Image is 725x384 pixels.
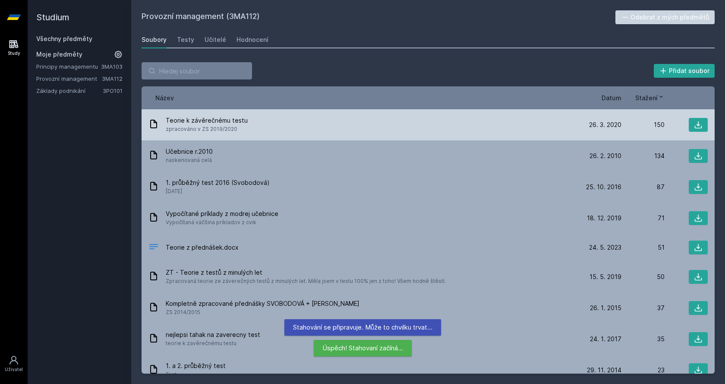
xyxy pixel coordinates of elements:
[155,93,174,102] button: Název
[166,187,270,196] span: [DATE]
[177,35,194,44] div: Testy
[166,277,446,286] span: Zpracovaná teorie ze záverečných testů z minulých let. Měla jsem v testu 100% jen z toho! Všem ho...
[142,10,615,24] h2: Provozní management (3MA112)
[635,93,658,102] span: Stažení
[621,366,665,374] div: 23
[587,214,621,222] span: 18. 12. 2019
[621,273,665,281] div: 50
[8,50,20,57] div: Study
[36,50,82,59] span: Moje předměty
[103,87,123,94] a: 3PO101
[602,93,621,102] button: Datum
[236,31,268,48] a: Hodnocení
[36,62,101,71] a: Principy managementu
[166,370,226,379] span: Test
[205,35,226,44] div: Učitelé
[166,116,248,125] span: Teorie k závěrečnému testu
[590,304,621,312] span: 26. 1. 2015
[166,125,248,133] span: zpracováno v ZS 2019/2020
[621,121,665,129] div: 150
[166,299,359,308] span: Kompletně zpracované přednášky SVOBODOVÁ + [PERSON_NAME]
[615,10,715,24] button: Odebrat z mých předmětů
[284,319,441,336] div: Stahování se připravuje. Může to chvilku trvat…
[36,74,102,83] a: Provozní management
[166,178,270,187] span: 1. průběžný test 2016 (Svobodová)
[166,218,278,227] span: Vypočítaná väčšina príkladov z cvik
[587,366,621,374] span: 29. 11. 2014
[621,335,665,343] div: 35
[101,63,123,70] a: 3MA103
[589,273,621,281] span: 15. 5. 2019
[166,209,278,218] span: Vypočítané príklady z modrej učebnice
[142,35,167,44] div: Soubory
[177,31,194,48] a: Testy
[314,340,412,356] div: Úspěch! Stahovaní začíná…
[148,241,159,254] div: DOCX
[166,330,260,339] span: nejlepsi tahak na zaverecny test
[635,93,665,102] button: Stažení
[166,243,239,252] span: Teorie z přednášek.docx
[621,183,665,191] div: 87
[2,35,26,61] a: Study
[102,75,123,82] a: 3MA112
[166,308,359,317] span: ZS 2014/2015
[621,243,665,252] div: 51
[142,31,167,48] a: Soubory
[166,362,226,370] span: 1. a 2. průběžný test
[621,214,665,222] div: 71
[205,31,226,48] a: Učitelé
[590,335,621,343] span: 24. 1. 2017
[589,121,621,129] span: 26. 3. 2020
[2,351,26,377] a: Uživatel
[166,268,446,277] span: ZT - Teorie z testů z minulých let
[589,152,621,160] span: 26. 2. 2010
[621,152,665,160] div: 134
[236,35,268,44] div: Hodnocení
[166,147,213,156] span: Učebnice r.2010
[586,183,621,191] span: 25. 10. 2016
[5,366,23,373] div: Uživatel
[166,156,213,165] span: naskenovaná celá
[621,304,665,312] div: 37
[36,35,92,42] a: Všechny předměty
[654,64,715,78] button: Přidat soubor
[589,243,621,252] span: 24. 5. 2023
[166,339,260,348] span: teorie k zavěrečnému testu
[36,86,103,95] a: Základy podnikání
[142,62,252,79] input: Hledej soubor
